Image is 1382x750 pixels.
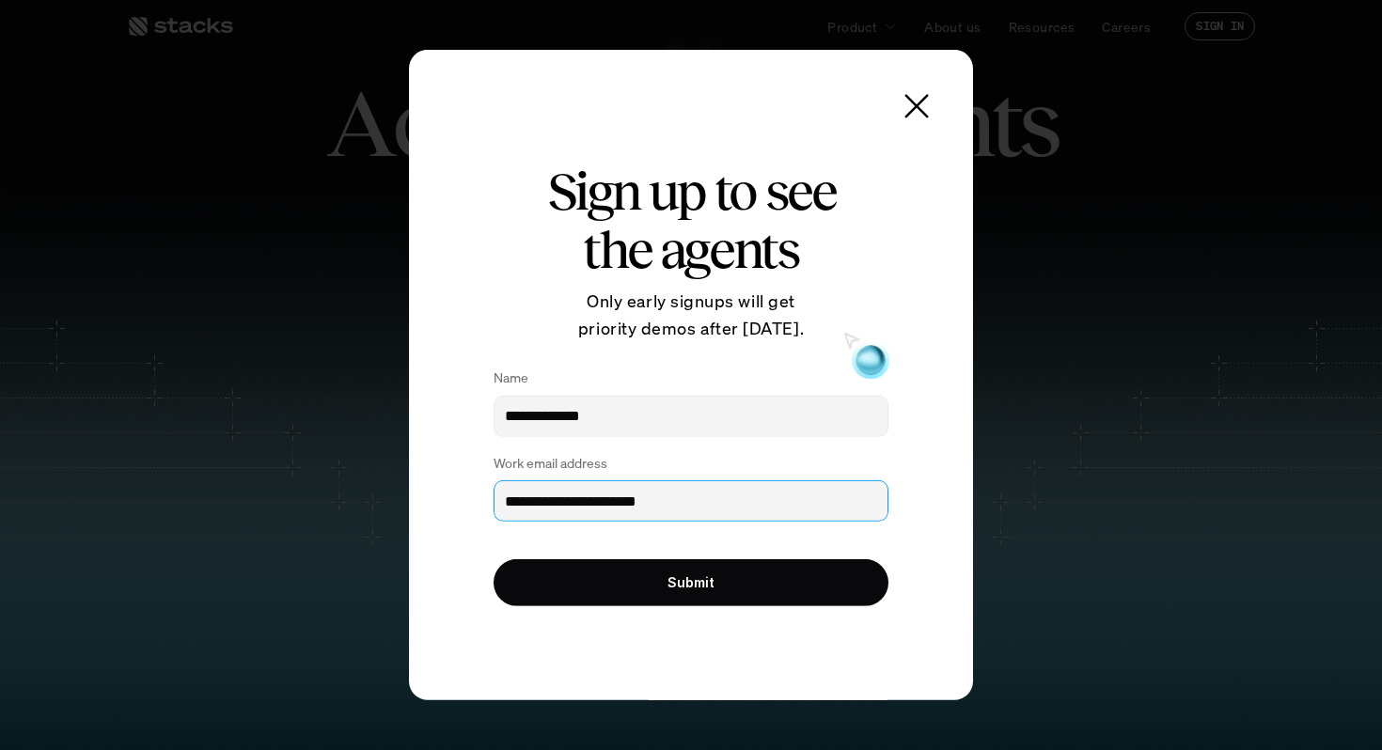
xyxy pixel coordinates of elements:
p: Name [494,370,528,386]
button: Submit [494,559,888,606]
input: Work email address [494,480,888,522]
input: Name [494,395,888,436]
h2: Sign up to see the agents [475,163,907,278]
p: Work email address [494,455,607,471]
p: Only early signups will get priority demos after [DATE]. [475,288,907,342]
p: Submit [667,575,715,591]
